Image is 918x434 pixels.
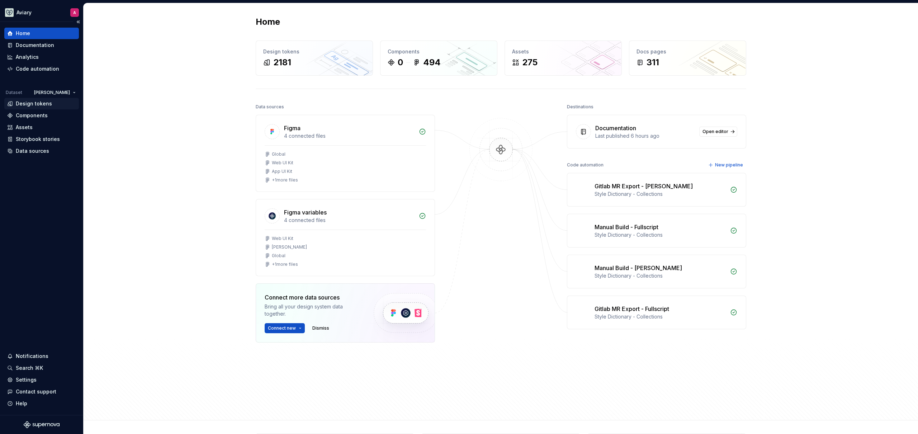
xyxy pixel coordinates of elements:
a: Design tokens2181 [256,41,373,76]
div: Global [272,151,285,157]
span: Connect new [268,325,296,331]
div: A [73,10,76,15]
div: Style Dictionary - Collections [595,231,726,239]
div: Aviary [16,9,32,16]
a: Open editor [699,127,737,137]
div: Documentation [595,124,636,132]
button: Contact support [4,386,79,397]
div: Contact support [16,388,56,395]
div: Analytics [16,53,39,61]
div: Docs pages [637,48,739,55]
div: Design tokens [16,100,52,107]
div: 275 [522,57,538,68]
img: 256e2c79-9abd-4d59-8978-03feab5a3943.png [5,8,14,17]
a: Figma variables4 connected filesWeb UI Kit[PERSON_NAME]Global+1more files [256,199,435,276]
a: Code automation [4,63,79,75]
span: New pipeline [715,162,743,168]
button: New pipeline [706,160,746,170]
div: Assets [512,48,614,55]
div: Storybook stories [16,136,60,143]
a: Analytics [4,51,79,63]
div: Manual Build - [PERSON_NAME] [595,264,682,272]
div: 494 [423,57,441,68]
a: Home [4,28,79,39]
div: Settings [16,376,37,383]
h2: Home [256,16,280,28]
div: Bring all your design system data together. [265,303,361,317]
div: 311 [647,57,659,68]
div: Design tokens [263,48,365,55]
div: 4 connected files [284,132,415,140]
div: 4 connected files [284,217,415,224]
span: Dismiss [312,325,329,331]
div: Code automation [567,160,604,170]
span: Open editor [702,129,728,135]
button: Help [4,398,79,409]
div: Help [16,400,27,407]
div: 0 [398,57,403,68]
div: Code automation [16,65,59,72]
div: Data sources [256,102,284,112]
div: + 1 more files [272,261,298,267]
a: Assets275 [505,41,622,76]
a: Docs pages311 [629,41,746,76]
div: App UI Kit [272,169,292,174]
div: Style Dictionary - Collections [595,190,726,198]
div: 2181 [273,57,291,68]
div: Destinations [567,102,593,112]
button: Search ⌘K [4,362,79,374]
div: Figma variables [284,208,327,217]
a: Settings [4,374,79,386]
a: Design tokens [4,98,79,109]
div: Web UI Kit [272,160,293,166]
div: Dataset [6,90,22,95]
a: Data sources [4,145,79,157]
div: Components [16,112,48,119]
div: Global [272,253,285,259]
div: Data sources [16,147,49,155]
div: Last published 6 hours ago [595,132,695,140]
button: [PERSON_NAME] [31,88,79,98]
div: Notifications [16,353,48,360]
a: Figma4 connected filesGlobalWeb UI KitApp UI Kit+1more files [256,115,435,192]
div: Manual Build - Fullscript [595,223,658,231]
a: Components [4,110,79,121]
button: Dismiss [309,323,332,333]
button: Collapse sidebar [73,17,83,27]
div: Components [388,48,490,55]
div: Gitlab MR Export - Fullscript [595,305,669,313]
svg: Supernova Logo [24,421,60,428]
div: Style Dictionary - Collections [595,272,726,279]
a: Documentation [4,39,79,51]
div: Home [16,30,30,37]
a: Components0494 [380,41,497,76]
div: Search ⌘K [16,364,43,372]
div: Assets [16,124,33,131]
button: Connect new [265,323,305,333]
button: Notifications [4,350,79,362]
div: Style Dictionary - Collections [595,313,726,320]
div: Gitlab MR Export - [PERSON_NAME] [595,182,693,190]
div: Figma [284,124,301,132]
div: Web UI Kit [272,236,293,241]
div: Connect more data sources [265,293,361,302]
a: Storybook stories [4,133,79,145]
span: [PERSON_NAME] [34,90,70,95]
button: AviaryA [1,5,82,20]
div: [PERSON_NAME] [272,244,307,250]
div: + 1 more files [272,177,298,183]
div: Documentation [16,42,54,49]
a: Assets [4,122,79,133]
